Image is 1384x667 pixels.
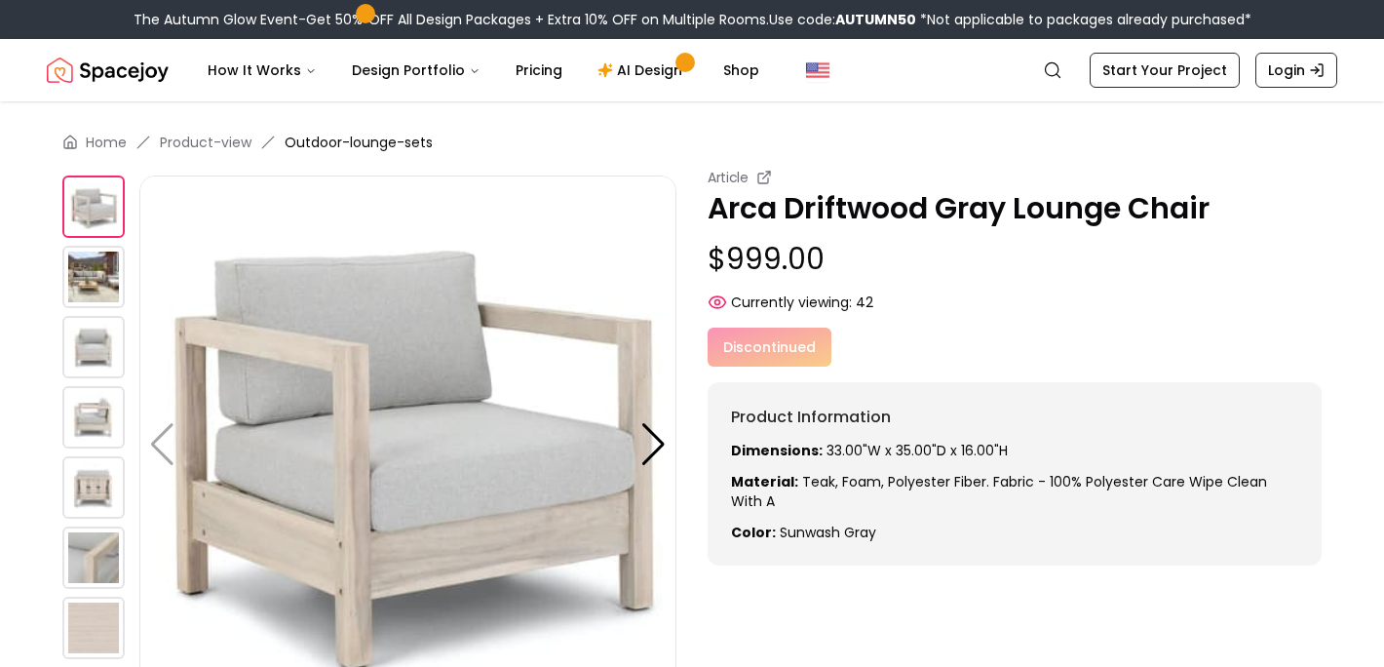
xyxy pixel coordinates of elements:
[916,10,1251,29] span: *Not applicable to packages already purchased*
[62,176,125,238] img: https://storage.googleapis.com/spacejoy-main/assets/6253979955bc0a0036fde3e4/product_0_fjf3kaka1mf7
[47,39,1337,101] nav: Global
[160,133,251,152] a: Product-view
[1255,53,1337,88] a: Login
[731,441,823,460] strong: Dimensions:
[62,456,125,519] img: https://storage.googleapis.com/spacejoy-main/assets/6253979955bc0a0036fde3e4/product_4_jhm84o793p1
[62,316,125,378] img: https://storage.googleapis.com/spacejoy-main/assets/6253979955bc0a0036fde3e4/product_2_ea59a03o4np6
[582,51,704,90] a: AI Design
[62,527,125,589] img: https://storage.googleapis.com/spacejoy-main/assets/6253979955bc0a0036fde3e4/product_5_029do8dmnie9i
[731,406,1298,429] h6: Product Information
[47,51,169,90] img: Spacejoy Logo
[62,133,1322,152] nav: breadcrumb
[806,59,829,82] img: United States
[192,51,775,90] nav: Main
[336,51,496,90] button: Design Portfolio
[780,523,876,542] span: sunwash gray
[285,133,433,152] span: Outdoor-lounge-sets
[731,472,798,491] strong: Material:
[62,246,125,308] img: https://storage.googleapis.com/spacejoy-main/assets/6253979955bc0a0036fde3e4/product_1_8dn5bh565kpj
[134,10,1251,29] div: The Autumn Glow Event-Get 50% OFF All Design Packages + Extra 10% OFF on Multiple Rooms.
[731,523,776,542] strong: Color:
[47,51,169,90] a: Spacejoy
[731,293,852,312] span: Currently viewing:
[62,386,125,449] img: https://storage.googleapis.com/spacejoy-main/assets/6253979955bc0a0036fde3e4/product_3_akcael288229
[62,597,125,659] img: https://storage.googleapis.com/spacejoy-main/assets/6253979955bc0a0036fde3e4/product_0_g8apfb8g9l48
[731,472,1267,511] span: Teak, foam, polyester fiber. Fabric - 100% polyester Care Wipe clean with a
[86,133,127,152] a: Home
[708,168,749,187] small: Article
[1090,53,1240,88] a: Start Your Project
[731,441,1298,460] p: 33.00"W x 35.00"D x 16.00"H
[500,51,578,90] a: Pricing
[708,51,775,90] a: Shop
[708,242,1322,277] p: $999.00
[769,10,916,29] span: Use code:
[856,293,873,312] span: 42
[192,51,332,90] button: How It Works
[835,10,916,29] b: AUTUMN50
[708,191,1322,226] p: Arca Driftwood Gray Lounge Chair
